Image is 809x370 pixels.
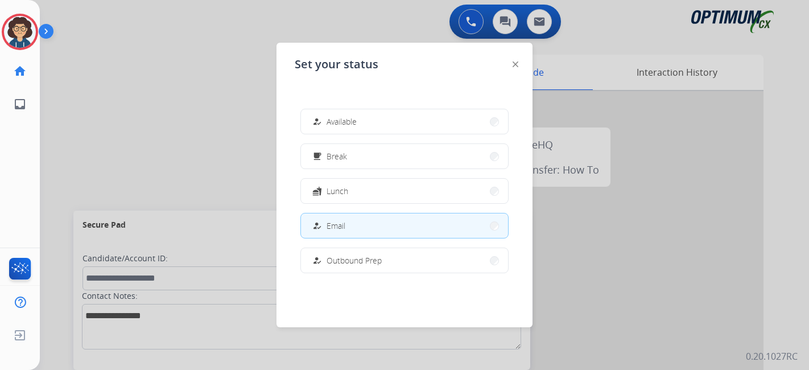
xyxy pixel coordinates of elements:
span: Break [327,150,347,162]
button: Email [301,213,508,238]
span: Email [327,220,345,232]
mat-icon: how_to_reg [312,117,322,126]
mat-icon: home [13,64,27,78]
span: Available [327,116,357,128]
button: Break [301,144,508,168]
mat-icon: fastfood [312,186,322,196]
button: Lunch [301,179,508,203]
p: 0.20.1027RC [746,350,798,363]
span: Lunch [327,185,348,197]
span: Set your status [295,56,378,72]
mat-icon: how_to_reg [312,221,322,231]
span: Outbound Prep [327,254,382,266]
button: Available [301,109,508,134]
mat-icon: free_breakfast [312,151,322,161]
img: avatar [4,16,36,48]
img: close-button [513,61,518,67]
button: Outbound Prep [301,248,508,273]
mat-icon: inbox [13,97,27,111]
mat-icon: how_to_reg [312,256,322,265]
